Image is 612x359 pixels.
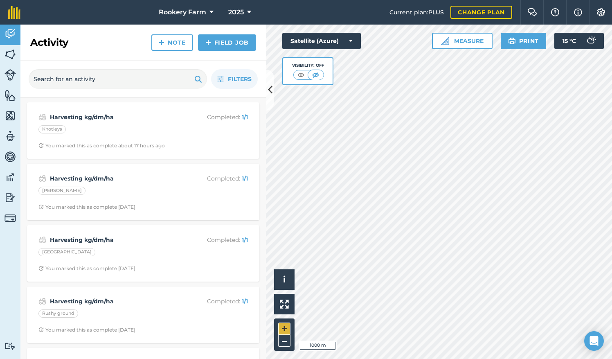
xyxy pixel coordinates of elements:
img: svg+xml;base64,PD94bWwgdmVyc2lvbj0iMS4wIiBlbmNvZGluZz0idXRmLTgiPz4KPCEtLSBHZW5lcmF0b3I6IEFkb2JlIE... [4,69,16,81]
img: Clock with arrow pointing clockwise [38,143,44,148]
button: + [278,323,290,335]
img: svg+xml;base64,PD94bWwgdmVyc2lvbj0iMS4wIiBlbmNvZGluZz0idXRmLTgiPz4KPCEtLSBHZW5lcmF0b3I6IEFkb2JlIE... [38,174,46,183]
img: svg+xml;base64,PHN2ZyB4bWxucz0iaHR0cDovL3d3dy53My5vcmcvMjAwMC9zdmciIHdpZHRoPSI1MCIgaGVpZ2h0PSI0MC... [296,71,306,79]
button: 15 °C [554,33,604,49]
div: Knotleys [38,125,66,133]
img: svg+xml;base64,PHN2ZyB4bWxucz0iaHR0cDovL3d3dy53My5vcmcvMjAwMC9zdmciIHdpZHRoPSI1NiIgaGVpZ2h0PSI2MC... [4,110,16,122]
img: svg+xml;base64,PD94bWwgdmVyc2lvbj0iMS4wIiBlbmNvZGluZz0idXRmLTgiPz4KPCEtLSBHZW5lcmF0b3I6IEFkb2JlIE... [4,192,16,204]
span: 15 ° C [562,33,576,49]
strong: 1 / 1 [242,298,248,305]
img: svg+xml;base64,PHN2ZyB4bWxucz0iaHR0cDovL3d3dy53My5vcmcvMjAwMC9zdmciIHdpZHRoPSI1MCIgaGVpZ2h0PSI0MC... [310,71,321,79]
img: svg+xml;base64,PHN2ZyB4bWxucz0iaHR0cDovL3d3dy53My5vcmcvMjAwMC9zdmciIHdpZHRoPSIxNCIgaGVpZ2h0PSIyNC... [205,38,211,47]
strong: 1 / 1 [242,113,248,121]
a: Change plan [450,6,512,19]
a: Harvesting kg/dm/haCompleted: 1/1[PERSON_NAME]Clock with arrow pointing clockwiseYou marked this ... [32,169,254,215]
span: Rookery Farm [159,7,206,17]
img: svg+xml;base64,PD94bWwgdmVyc2lvbj0iMS4wIiBlbmNvZGluZz0idXRmLTgiPz4KPCEtLSBHZW5lcmF0b3I6IEFkb2JlIE... [38,235,46,245]
span: 2025 [228,7,244,17]
button: – [278,335,290,347]
img: Two speech bubbles overlapping with the left bubble in the forefront [527,8,537,16]
img: svg+xml;base64,PD94bWwgdmVyc2lvbj0iMS4wIiBlbmNvZGluZz0idXRmLTgiPz4KPCEtLSBHZW5lcmF0b3I6IEFkb2JlIE... [4,28,16,40]
img: svg+xml;base64,PD94bWwgdmVyc2lvbj0iMS4wIiBlbmNvZGluZz0idXRmLTgiPz4KPCEtLSBHZW5lcmF0b3I6IEFkb2JlIE... [4,130,16,142]
strong: 1 / 1 [242,175,248,182]
p: Completed : [183,235,248,244]
div: Open Intercom Messenger [584,331,604,351]
img: Clock with arrow pointing clockwise [38,327,44,332]
a: Harvesting kg/dm/haCompleted: 1/1KnotleysClock with arrow pointing clockwiseYou marked this as co... [32,107,254,154]
p: Completed : [183,113,248,122]
img: svg+xml;base64,PHN2ZyB4bWxucz0iaHR0cDovL3d3dy53My5vcmcvMjAwMC9zdmciIHdpZHRoPSIxOSIgaGVpZ2h0PSIyNC... [508,36,516,46]
p: Completed : [183,297,248,306]
a: Harvesting kg/dm/haCompleted: 1/1Rushy groundClock with arrow pointing clockwiseYou marked this a... [32,291,254,338]
button: Satellite (Azure) [282,33,361,49]
img: svg+xml;base64,PD94bWwgdmVyc2lvbj0iMS4wIiBlbmNvZGluZz0idXRmLTgiPz4KPCEtLSBHZW5lcmF0b3I6IEFkb2JlIE... [38,296,46,306]
button: i [274,269,295,290]
button: Filters [211,69,258,89]
div: [PERSON_NAME] [38,187,85,195]
img: svg+xml;base64,PHN2ZyB4bWxucz0iaHR0cDovL3d3dy53My5vcmcvMjAwMC9zdmciIHdpZHRoPSIxNCIgaGVpZ2h0PSIyNC... [159,38,164,47]
button: Measure [432,33,493,49]
img: svg+xml;base64,PHN2ZyB4bWxucz0iaHR0cDovL3d3dy53My5vcmcvMjAwMC9zdmciIHdpZHRoPSIxOSIgaGVpZ2h0PSIyNC... [194,74,202,84]
div: You marked this as complete [DATE] [38,327,135,333]
strong: Harvesting kg/dm/ha [50,297,180,306]
button: Print [501,33,547,49]
a: Field Job [198,34,256,51]
img: svg+xml;base64,PHN2ZyB4bWxucz0iaHR0cDovL3d3dy53My5vcmcvMjAwMC9zdmciIHdpZHRoPSI1NiIgaGVpZ2h0PSI2MC... [4,48,16,61]
div: Rushy ground [38,309,78,318]
span: Current plan : PLUS [389,8,444,17]
span: Filters [228,75,252,84]
img: A question mark icon [550,8,560,16]
strong: Harvesting kg/dm/ha [50,235,180,244]
img: A cog icon [596,8,606,16]
a: Harvesting kg/dm/haCompleted: 1/1[GEOGRAPHIC_DATA]Clock with arrow pointing clockwiseYou marked t... [32,230,254,277]
img: Clock with arrow pointing clockwise [38,204,44,210]
div: You marked this as complete [DATE] [38,265,135,272]
img: svg+xml;base64,PD94bWwgdmVyc2lvbj0iMS4wIiBlbmNvZGluZz0idXRmLTgiPz4KPCEtLSBHZW5lcmF0b3I6IEFkb2JlIE... [4,342,16,350]
h2: Activity [30,36,68,49]
img: svg+xml;base64,PD94bWwgdmVyc2lvbj0iMS4wIiBlbmNvZGluZz0idXRmLTgiPz4KPCEtLSBHZW5lcmF0b3I6IEFkb2JlIE... [38,112,46,122]
span: i [283,274,286,284]
div: Visibility: Off [292,62,324,69]
div: You marked this as complete [DATE] [38,204,135,210]
img: svg+xml;base64,PD94bWwgdmVyc2lvbj0iMS4wIiBlbmNvZGluZz0idXRmLTgiPz4KPCEtLSBHZW5lcmF0b3I6IEFkb2JlIE... [4,212,16,224]
input: Search for an activity [29,69,207,89]
img: Four arrows, one pointing top left, one top right, one bottom right and the last bottom left [280,300,289,309]
img: Clock with arrow pointing clockwise [38,266,44,271]
img: svg+xml;base64,PD94bWwgdmVyc2lvbj0iMS4wIiBlbmNvZGluZz0idXRmLTgiPz4KPCEtLSBHZW5lcmF0b3I6IEFkb2JlIE... [4,151,16,163]
strong: Harvesting kg/dm/ha [50,174,180,183]
p: Completed : [183,174,248,183]
div: [GEOGRAPHIC_DATA] [38,248,95,256]
img: svg+xml;base64,PD94bWwgdmVyc2lvbj0iMS4wIiBlbmNvZGluZz0idXRmLTgiPz4KPCEtLSBHZW5lcmF0b3I6IEFkb2JlIE... [583,33,599,49]
img: svg+xml;base64,PD94bWwgdmVyc2lvbj0iMS4wIiBlbmNvZGluZz0idXRmLTgiPz4KPCEtLSBHZW5lcmF0b3I6IEFkb2JlIE... [4,171,16,183]
img: fieldmargin Logo [8,6,20,19]
a: Note [151,34,193,51]
img: svg+xml;base64,PHN2ZyB4bWxucz0iaHR0cDovL3d3dy53My5vcmcvMjAwMC9zdmciIHdpZHRoPSIxNyIgaGVpZ2h0PSIxNy... [574,7,582,17]
strong: Harvesting kg/dm/ha [50,113,180,122]
strong: 1 / 1 [242,236,248,244]
img: Ruler icon [441,37,449,45]
div: You marked this as complete about 17 hours ago [38,142,165,149]
img: svg+xml;base64,PHN2ZyB4bWxucz0iaHR0cDovL3d3dy53My5vcmcvMjAwMC9zdmciIHdpZHRoPSI1NiIgaGVpZ2h0PSI2MC... [4,89,16,102]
